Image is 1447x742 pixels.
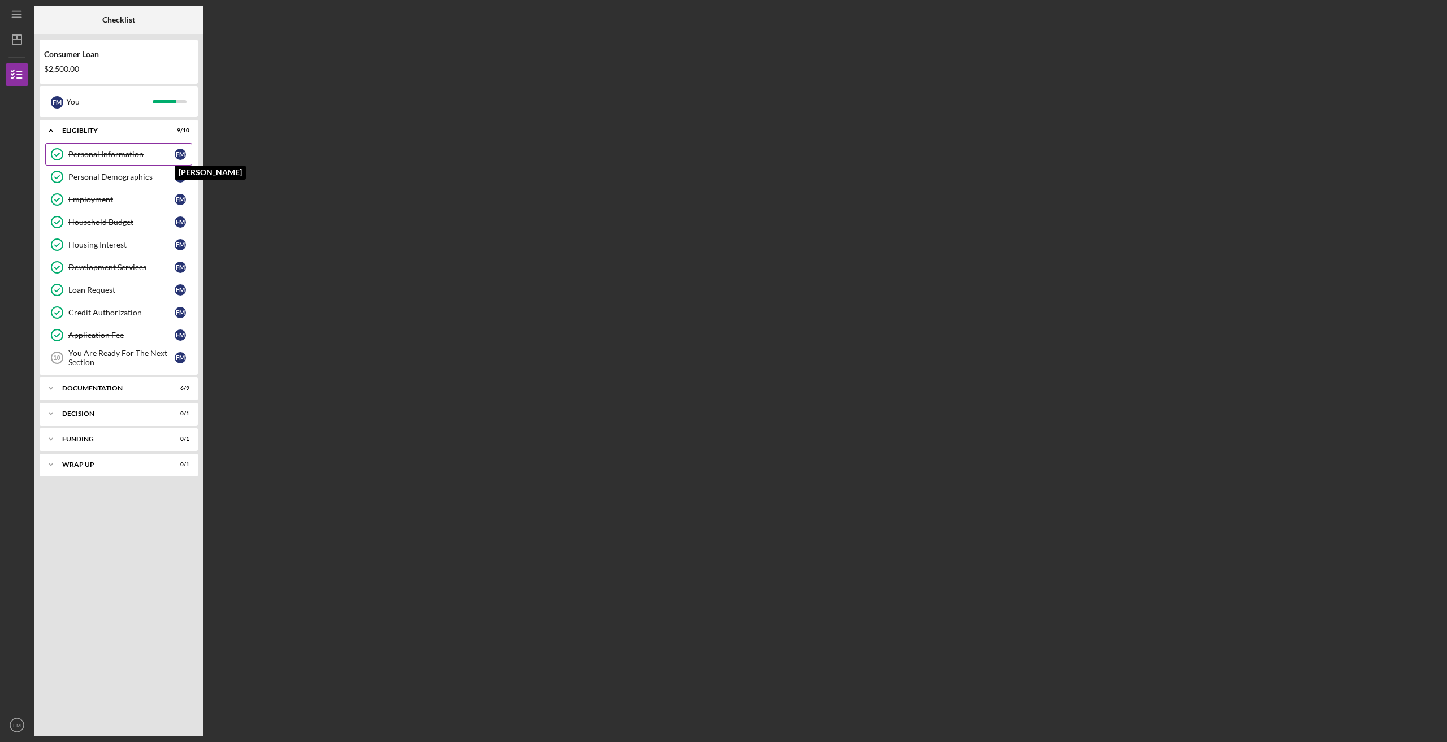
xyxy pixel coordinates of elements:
a: Housing InterestFM [45,233,192,256]
div: 0 / 1 [169,410,189,417]
div: Eligiblity [62,127,161,134]
div: Decision [62,410,161,417]
a: Personal InformationFM[PERSON_NAME] [45,143,192,166]
a: EmploymentFM [45,188,192,211]
div: Personal Demographics [68,172,175,181]
div: 9 / 10 [169,127,189,134]
button: FM [6,714,28,736]
div: Funding [62,436,161,442]
a: Loan RequestFM [45,279,192,301]
div: Consumer Loan [44,50,193,59]
div: Employment [68,195,175,204]
div: Development Services [68,263,175,272]
div: F M [175,149,186,160]
a: 10You Are Ready For The Next SectionFM [45,346,192,369]
div: 0 / 1 [169,436,189,442]
div: Documentation [62,385,161,392]
b: Checklist [102,15,135,24]
div: F M [175,307,186,318]
a: Development ServicesFM [45,256,192,279]
div: F M [175,171,186,183]
div: F M [175,239,186,250]
div: 6 / 9 [169,385,189,392]
a: Personal DemographicsFM [45,166,192,188]
div: F M [51,96,63,109]
div: Household Budget [68,218,175,227]
div: F M [175,284,186,296]
div: Credit Authorization [68,308,175,317]
div: Personal Information [68,150,175,159]
div: F M [175,329,186,341]
div: Wrap up [62,461,161,468]
a: Credit AuthorizationFM [45,301,192,324]
div: You [66,92,153,111]
div: F M [175,262,186,273]
text: FM [13,722,21,728]
tspan: 10 [53,354,60,361]
div: Application Fee [68,331,175,340]
div: You Are Ready For The Next Section [68,349,175,367]
div: $2,500.00 [44,64,193,73]
div: F M [175,352,186,363]
div: F M [175,216,186,228]
div: Loan Request [68,285,175,294]
div: 0 / 1 [169,461,189,468]
a: Application FeeFM [45,324,192,346]
a: Household BudgetFM [45,211,192,233]
div: Housing Interest [68,240,175,249]
div: F M [175,194,186,205]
